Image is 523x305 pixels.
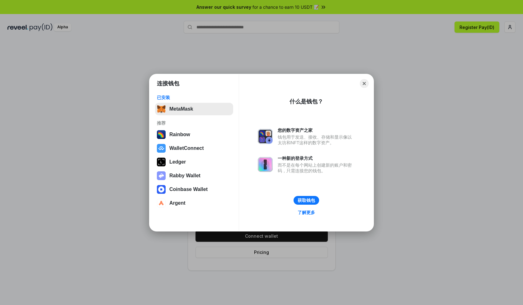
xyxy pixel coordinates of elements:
[155,197,233,209] button: Argent
[169,173,200,179] div: Rabby Wallet
[278,155,355,161] div: 一种新的登录方式
[360,79,369,88] button: Close
[155,156,233,168] button: Ledger
[294,196,319,205] button: 获取钱包
[169,159,186,165] div: Ledger
[169,132,190,137] div: Rainbow
[157,144,166,153] img: svg+xml,%3Csvg%20width%3D%2228%22%20height%3D%2228%22%20viewBox%3D%220%200%2028%2028%22%20fill%3D...
[155,128,233,141] button: Rainbow
[157,130,166,139] img: svg+xml,%3Csvg%20width%3D%22120%22%20height%3D%22120%22%20viewBox%3D%220%200%20120%20120%22%20fil...
[169,187,208,192] div: Coinbase Wallet
[278,162,355,174] div: 而不是在每个网站上创建新的账户和密码，只需连接您的钱包。
[157,199,166,207] img: svg+xml,%3Csvg%20width%3D%2228%22%20height%3D%2228%22%20viewBox%3D%220%200%2028%2028%22%20fill%3D...
[258,129,273,144] img: svg+xml,%3Csvg%20xmlns%3D%22http%3A%2F%2Fwww.w3.org%2F2000%2Fsvg%22%20fill%3D%22none%22%20viewBox...
[290,98,323,105] div: 什么是钱包？
[278,127,355,133] div: 您的数字资产之家
[169,200,186,206] div: Argent
[157,171,166,180] img: svg+xml,%3Csvg%20xmlns%3D%22http%3A%2F%2Fwww.w3.org%2F2000%2Fsvg%22%20fill%3D%22none%22%20viewBox...
[169,106,193,112] div: MetaMask
[157,185,166,194] img: svg+xml,%3Csvg%20width%3D%2228%22%20height%3D%2228%22%20viewBox%3D%220%200%2028%2028%22%20fill%3D...
[169,145,204,151] div: WalletConnect
[298,198,315,203] div: 获取钱包
[278,134,355,145] div: 钱包用于发送、接收、存储和显示像以太坊和NFT这样的数字资产。
[157,158,166,166] img: svg+xml,%3Csvg%20xmlns%3D%22http%3A%2F%2Fwww.w3.org%2F2000%2Fsvg%22%20width%3D%2228%22%20height%3...
[294,208,319,217] a: 了解更多
[258,157,273,172] img: svg+xml,%3Csvg%20xmlns%3D%22http%3A%2F%2Fwww.w3.org%2F2000%2Fsvg%22%20fill%3D%22none%22%20viewBox...
[157,105,166,113] img: svg+xml,%3Csvg%20fill%3D%22none%22%20height%3D%2233%22%20viewBox%3D%220%200%2035%2033%22%20width%...
[155,169,233,182] button: Rabby Wallet
[155,142,233,155] button: WalletConnect
[157,95,231,100] div: 已安装
[155,183,233,196] button: Coinbase Wallet
[157,120,231,126] div: 推荐
[298,210,315,215] div: 了解更多
[155,103,233,115] button: MetaMask
[157,80,179,87] h1: 连接钱包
